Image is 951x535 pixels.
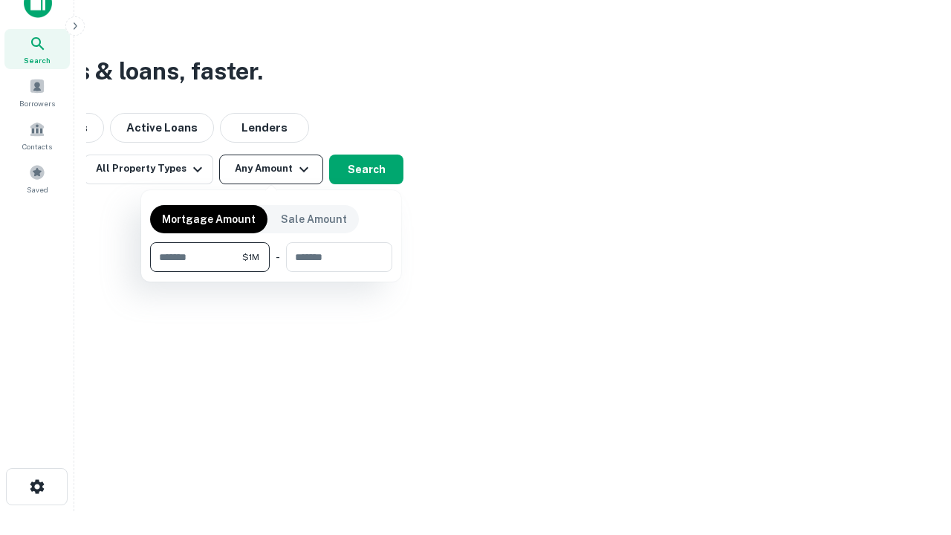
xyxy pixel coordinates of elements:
[877,416,951,487] iframe: Chat Widget
[281,211,347,227] p: Sale Amount
[162,211,256,227] p: Mortgage Amount
[276,242,280,272] div: -
[242,250,259,264] span: $1M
